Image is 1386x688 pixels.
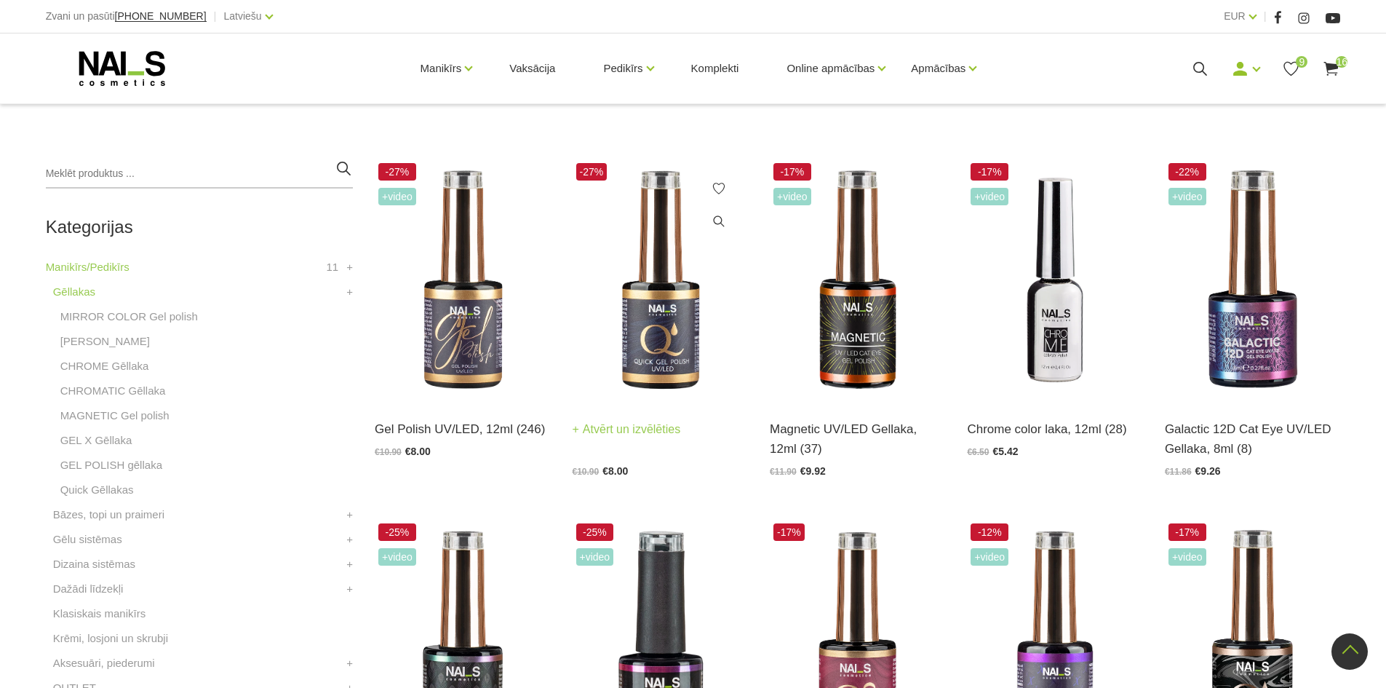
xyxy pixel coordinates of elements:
h2: Kategorijas [46,218,353,237]
span: 9 [1296,56,1307,68]
img: Paredzēta hromēta jeb spoguļspīduma efekta veidošanai uz pilnas naga plātnes vai atsevišķiem diza... [967,159,1142,401]
span: €11.86 [1165,467,1192,477]
a: Aksesuāri, piederumi [53,655,155,672]
span: 11 [326,258,338,276]
span: +Video [773,188,811,205]
span: €8.00 [602,465,628,477]
span: -22% [1168,163,1206,181]
a: + [346,555,353,573]
a: Gēlu sistēmas [53,531,122,548]
a: + [346,258,353,276]
a: Pedikīrs [603,39,642,98]
span: +Video [1168,188,1206,205]
a: Vaksācija [498,33,567,103]
a: EUR [1224,7,1246,25]
span: -12% [971,523,1008,541]
a: Magnetic UV/LED Gellaka, 12ml (37) [770,419,945,459]
img: Ātri, ērti un vienkārši!Intensīvi pigmentēta gellaka, kas perfekti klājas arī vienā slānī, tādā v... [573,159,748,401]
a: CHROMATIC Gēllaka [60,382,166,400]
span: -17% [773,163,811,181]
span: +Video [378,188,416,205]
a: + [346,580,353,598]
a: Atvērt un izvēlēties [573,419,681,440]
span: €11.90 [770,467,797,477]
a: + [346,655,353,672]
a: Dažādi līdzekļi [53,580,124,598]
span: €10.90 [375,447,402,457]
span: +Video [971,188,1008,205]
a: Quick Gēllakas [60,481,134,499]
span: €6.50 [967,447,989,457]
a: Gēllakas [53,283,95,301]
div: Zvani un pasūti [46,7,207,25]
span: -27% [576,163,608,181]
a: Bāzes, topi un praimeri [53,506,164,523]
a: Online apmācības [786,39,875,98]
input: Meklēt produktus ... [46,159,353,189]
span: 16 [1336,56,1347,68]
span: -25% [576,523,614,541]
a: 9 [1282,60,1300,78]
span: -27% [378,163,416,181]
a: Klasiskais manikīrs [53,605,146,622]
a: CHROME Gēllaka [60,357,149,375]
a: [PHONE_NUMBER] [115,11,207,22]
span: [PHONE_NUMBER] [115,10,207,22]
span: €9.26 [1195,465,1221,477]
a: Chrome color laka, 12ml (28) [967,419,1142,439]
a: 16 [1322,60,1340,78]
span: -17% [773,523,805,541]
a: MAGNETIC Gel polish [60,407,170,424]
span: | [214,7,217,25]
span: +Video [378,548,416,566]
a: MIRROR COLOR Gel polish [60,308,198,325]
a: Galactic 12D Cat Eye UV/LED Gellaka, 8ml (8) [1165,419,1340,459]
a: + [346,506,353,523]
a: Gel Polish UV/LED, 12ml (246) [375,419,550,439]
span: | [1264,7,1267,25]
a: Manikīrs/Pedikīrs [46,258,130,276]
span: +Video [1168,548,1206,566]
img: Ilgnoturīga, intensīvi pigmentēta gellaka. Viegli klājas, lieliski žūst, nesaraujas, neatkāpjas n... [375,159,550,401]
a: Komplekti [680,33,751,103]
span: +Video [576,548,614,566]
span: +Video [971,548,1008,566]
img: Ilgnoturīga gellaka, kas sastāv no metāla mikrodaļiņām, kuras īpaša magnēta ietekmē var pārvērst ... [770,159,945,401]
span: €10.90 [573,467,600,477]
a: Manikīrs [421,39,462,98]
a: GEL X Gēllaka [60,432,132,449]
a: Apmācības [911,39,965,98]
span: -17% [1168,523,1206,541]
img: Daudzdimensionāla magnētiskā gellaka, kas satur smalkas, atstarojošas hroma daļiņas. Ar īpaša mag... [1165,159,1340,401]
span: €9.92 [800,465,826,477]
a: + [346,531,353,548]
span: €5.42 [992,446,1018,457]
a: Latviešu [224,7,262,25]
a: [PERSON_NAME] [60,333,150,350]
span: -17% [971,163,1008,181]
a: Krēmi, losjoni un skrubji [53,630,168,647]
a: GEL POLISH gēllaka [60,456,162,474]
a: + [346,283,353,301]
a: Dizaina sistēmas [53,555,135,573]
span: €8.00 [405,446,431,457]
span: -25% [378,523,416,541]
